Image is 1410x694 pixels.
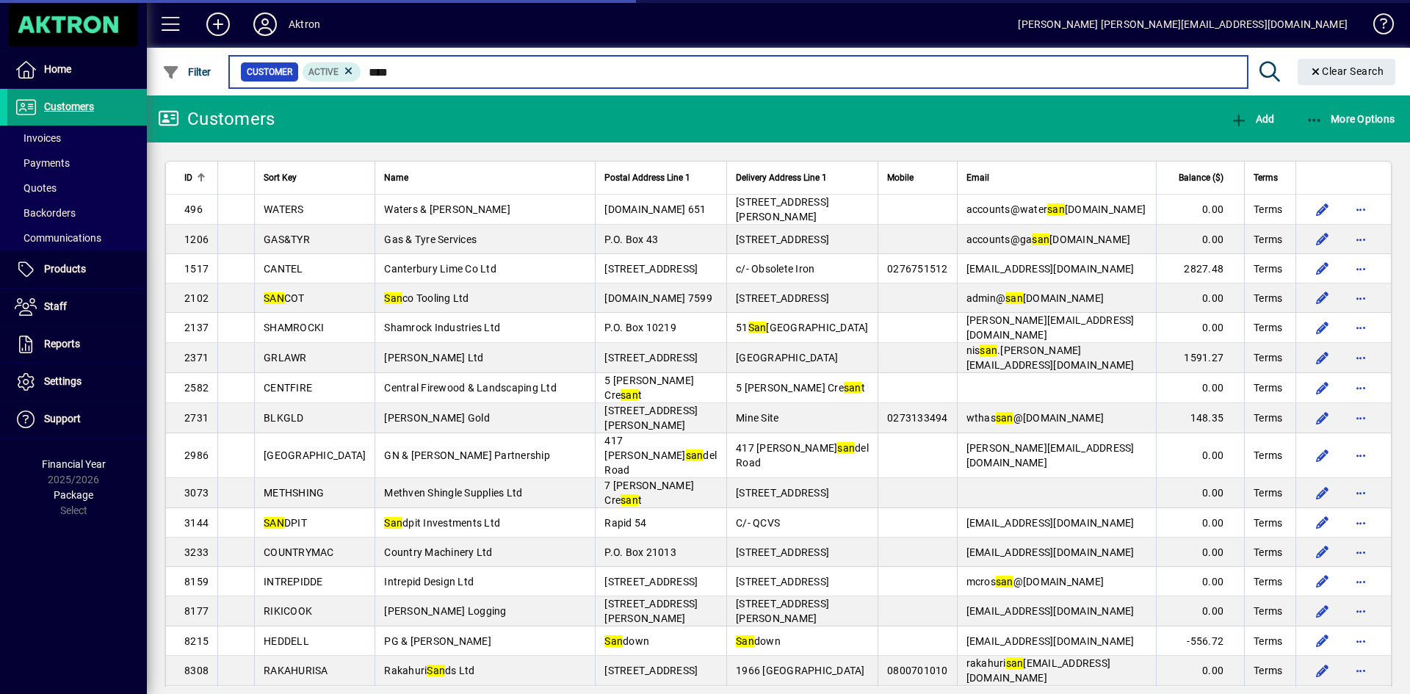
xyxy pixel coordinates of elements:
span: co Tooling Ltd [384,292,469,304]
button: More Options [1302,106,1399,132]
a: Invoices [7,126,147,151]
span: Active [308,67,339,77]
span: GN & [PERSON_NAME] Partnership [384,449,550,461]
em: San [384,292,402,304]
span: Terms [1254,202,1282,217]
button: Edit [1311,511,1334,535]
span: Terms [1254,634,1282,648]
span: Balance ($) [1179,170,1223,186]
span: Products [44,263,86,275]
span: 1966 [GEOGRAPHIC_DATA] [736,665,865,676]
button: More options [1349,541,1373,564]
span: 2986 [184,449,209,461]
em: san [621,494,638,506]
span: 3073 [184,487,209,499]
span: COT [264,292,305,304]
span: 417 [PERSON_NAME] del Road [736,442,869,469]
em: SAN [264,517,284,529]
button: More options [1349,257,1373,281]
span: P.O. Box 21013 [604,546,676,558]
button: Edit [1311,316,1334,339]
span: SHAMROCKI [264,322,324,333]
em: San [604,635,623,647]
span: [STREET_ADDRESS] [604,665,698,676]
span: accounts@water [DOMAIN_NAME] [966,203,1146,215]
span: 51 [GEOGRAPHIC_DATA] [736,322,869,333]
div: Mobile [887,170,948,186]
td: 0.00 [1156,225,1244,254]
span: 2102 [184,292,209,304]
span: [STREET_ADDRESS] [604,352,698,364]
span: Postal Address Line 1 [604,170,690,186]
td: 148.35 [1156,403,1244,433]
div: ID [184,170,209,186]
em: san [980,344,997,356]
button: Add [195,11,242,37]
td: 2827.48 [1156,254,1244,283]
span: GRLAWR [264,352,307,364]
button: More options [1349,346,1373,369]
td: 0.00 [1156,596,1244,626]
span: [STREET_ADDRESS] [604,263,698,275]
em: San [427,665,445,676]
button: Edit [1311,406,1334,430]
span: [PERSON_NAME][EMAIL_ADDRESS][DOMAIN_NAME] [966,442,1135,469]
button: Clear [1298,59,1396,85]
span: Terms [1254,663,1282,678]
button: More options [1349,198,1373,221]
span: CANTEL [264,263,303,275]
a: Support [7,401,147,438]
span: wthas @[DOMAIN_NAME] [966,412,1104,424]
td: 0.00 [1156,656,1244,686]
a: Knowledge Base [1362,3,1392,51]
button: More options [1349,570,1373,593]
span: [STREET_ADDRESS][PERSON_NAME] [736,598,829,624]
span: Methven Shingle Supplies Ltd [384,487,522,499]
span: [STREET_ADDRESS][PERSON_NAME] [604,598,698,624]
button: Edit [1311,346,1334,369]
span: 3233 [184,546,209,558]
span: [GEOGRAPHIC_DATA] [736,352,838,364]
span: Customers [44,101,94,112]
span: RAKAHURISA [264,665,328,676]
span: Name [384,170,408,186]
span: [STREET_ADDRESS][PERSON_NAME] [736,196,829,223]
span: Staff [44,300,67,312]
a: Backorders [7,200,147,225]
button: Edit [1311,198,1334,221]
span: c/- Obsolete Iron [736,263,814,275]
em: San [748,322,767,333]
button: Edit [1311,629,1334,653]
button: More options [1349,599,1373,623]
em: san [1005,292,1023,304]
span: GAS&TYR [264,234,310,245]
button: Edit [1311,541,1334,564]
button: More options [1349,286,1373,310]
em: san [621,389,638,401]
span: [STREET_ADDRESS] [736,576,829,588]
span: 8177 [184,605,209,617]
button: Edit [1311,257,1334,281]
em: san [996,576,1013,588]
div: Name [384,170,586,186]
span: 2371 [184,352,209,364]
span: Customer [247,65,292,79]
button: More options [1349,376,1373,400]
span: admin@ [DOMAIN_NAME] [966,292,1104,304]
span: 8308 [184,665,209,676]
span: Invoices [15,132,61,144]
span: ID [184,170,192,186]
em: san [1047,203,1065,215]
span: DPIT [264,517,307,529]
span: Home [44,63,71,75]
span: Terms [1254,574,1282,589]
a: Reports [7,326,147,363]
span: 417 [PERSON_NAME] del Road [604,435,717,476]
em: san [837,442,855,454]
a: Settings [7,364,147,400]
span: RIKICOOK [264,605,312,617]
span: down [736,635,781,647]
a: Quotes [7,176,147,200]
span: [STREET_ADDRESS][PERSON_NAME] [604,405,698,431]
span: Terms [1254,516,1282,530]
